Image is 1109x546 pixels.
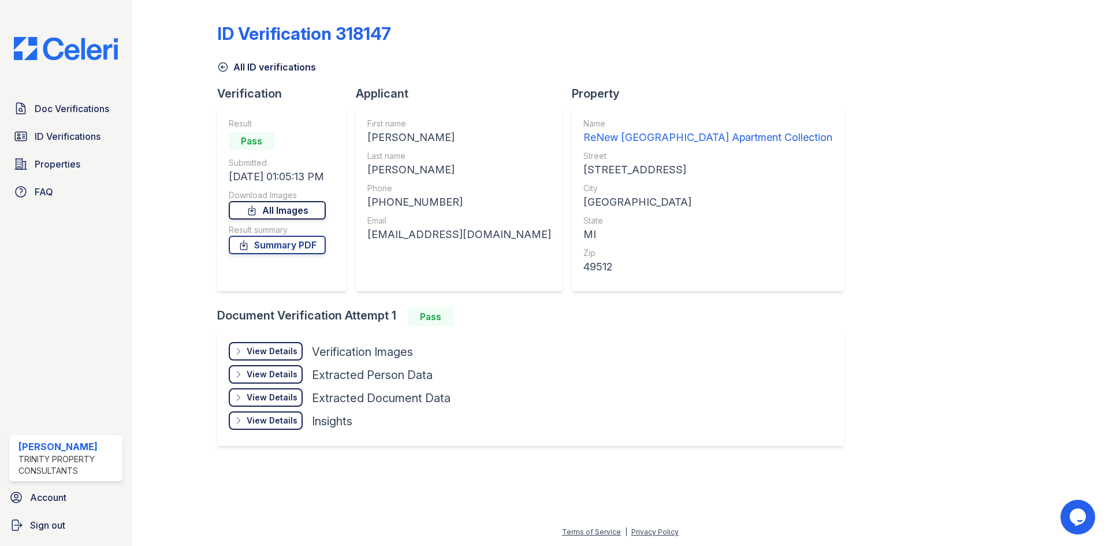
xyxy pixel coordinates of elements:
a: Summary PDF [229,236,326,254]
a: Sign out [5,514,127,537]
a: Name ReNew [GEOGRAPHIC_DATA] Apartment Collection [583,118,832,146]
div: Last name [367,150,551,162]
div: First name [367,118,551,129]
div: [PERSON_NAME] [367,162,551,178]
div: [DATE] 01:05:13 PM [229,169,326,185]
div: Extracted Document Data [312,390,451,406]
div: [EMAIL_ADDRESS][DOMAIN_NAME] [367,226,551,243]
div: State [583,215,832,226]
div: Verification Images [312,344,413,360]
div: Applicant [356,86,572,102]
div: City [583,183,832,194]
span: Account [30,491,66,504]
div: Result [229,118,326,129]
div: [STREET_ADDRESS] [583,162,832,178]
div: [PERSON_NAME] [367,129,551,146]
div: View Details [247,346,297,357]
div: ReNew [GEOGRAPHIC_DATA] Apartment Collection [583,129,832,146]
div: Pass [229,132,275,150]
a: Properties [9,153,122,176]
a: Doc Verifications [9,97,122,120]
div: Zip [583,247,832,259]
img: CE_Logo_Blue-a8612792a0a2168367f1c8372b55b34899dd931a85d93a1a3d3e32e68fde9ad4.png [5,37,127,60]
div: [PERSON_NAME] [18,440,118,454]
a: ID Verifications [9,125,122,148]
a: Terms of Service [562,528,621,536]
a: Privacy Policy [631,528,679,536]
span: ID Verifications [35,129,101,143]
a: All Images [229,201,326,220]
span: Doc Verifications [35,102,109,116]
div: 49512 [583,259,832,275]
span: Sign out [30,518,65,532]
div: MI [583,226,832,243]
div: View Details [247,415,297,426]
div: Submitted [229,157,326,169]
div: Verification [217,86,356,102]
div: Name [583,118,832,129]
div: Email [367,215,551,226]
iframe: chat widget [1060,500,1097,534]
div: Property [572,86,853,102]
div: Insights [312,413,352,429]
div: View Details [247,392,297,403]
span: FAQ [35,185,53,199]
div: Trinity Property Consultants [18,454,118,477]
div: Pass [408,307,454,326]
a: Account [5,486,127,509]
div: Result summary [229,224,326,236]
span: Properties [35,157,80,171]
div: Street [583,150,832,162]
div: [PHONE_NUMBER] [367,194,551,210]
div: Extracted Person Data [312,367,433,383]
div: Phone [367,183,551,194]
div: Download Images [229,190,326,201]
a: FAQ [9,180,122,203]
div: ID Verification 318147 [217,23,391,44]
a: All ID verifications [217,60,316,74]
div: Document Verification Attempt 1 [217,307,853,326]
div: | [625,528,627,536]
div: [GEOGRAPHIC_DATA] [583,194,832,210]
div: View Details [247,369,297,380]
